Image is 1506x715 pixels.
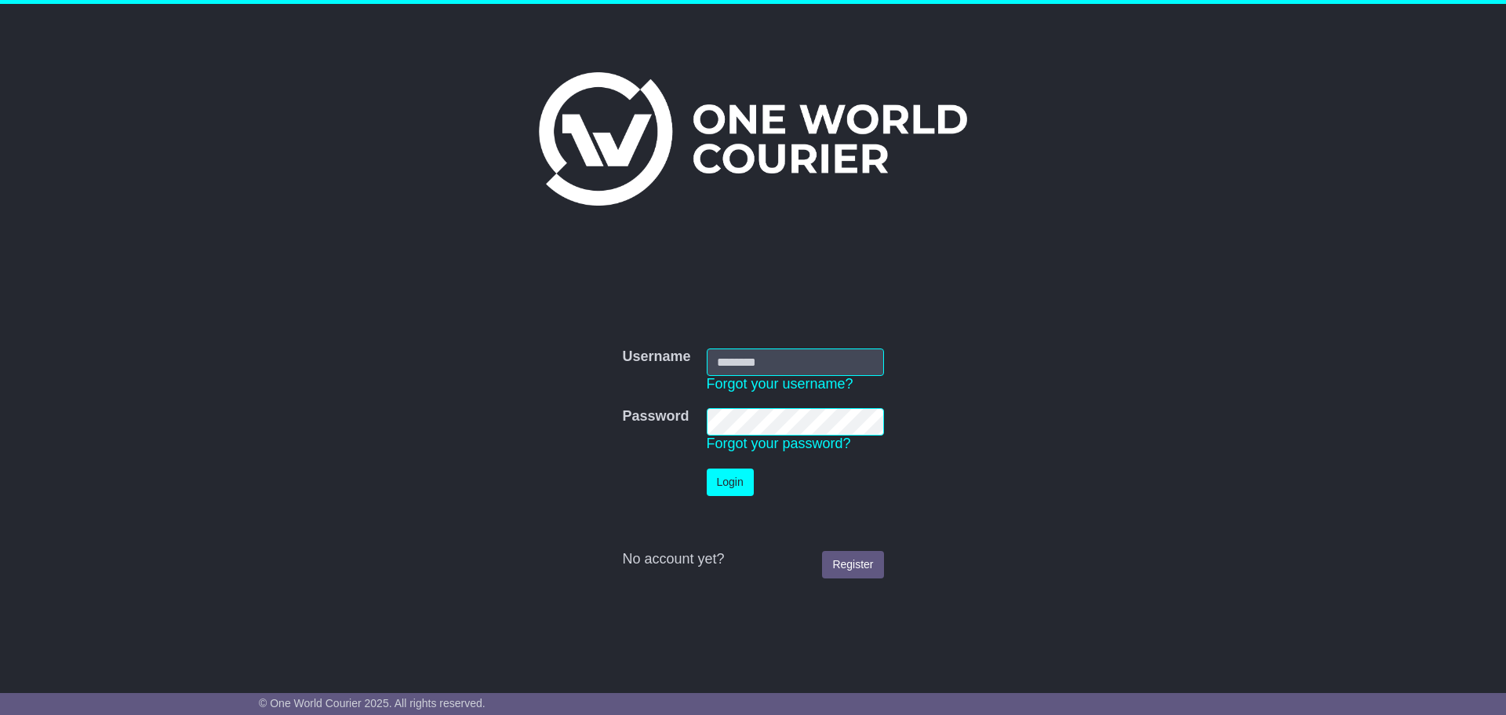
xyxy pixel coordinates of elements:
img: One World [539,72,967,206]
span: © One World Courier 2025. All rights reserved. [259,697,486,710]
a: Forgot your username? [707,376,853,392]
div: No account yet? [622,551,883,568]
a: Register [822,551,883,578]
label: Password [622,408,689,425]
a: Forgot your password? [707,436,851,451]
button: Login [707,469,754,496]
label: Username [622,348,690,366]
